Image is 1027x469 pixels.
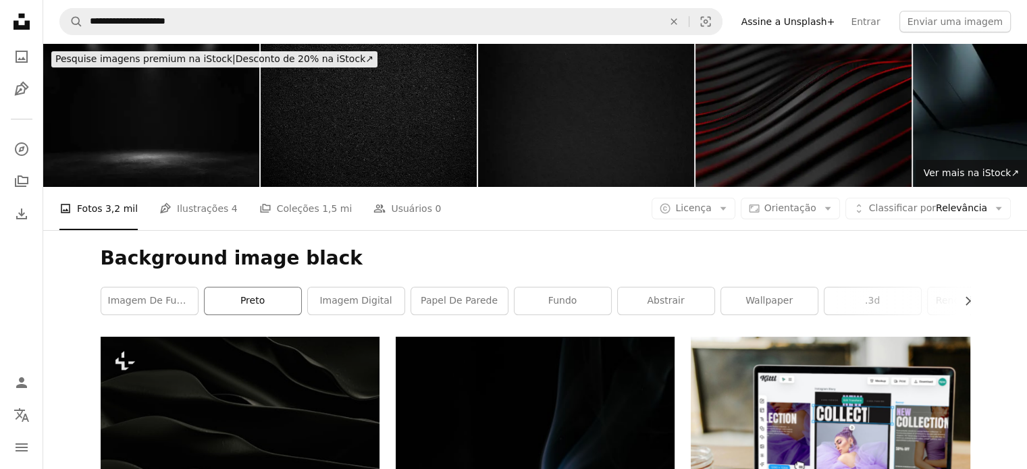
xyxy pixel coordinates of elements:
[322,201,352,216] span: 1,5 mi
[733,11,843,32] a: Assine a Unsplash+
[308,287,404,314] a: imagem digital
[59,8,722,35] form: Pesquise conteúdo visual em todo o site
[8,136,35,163] a: Explorar
[8,434,35,461] button: Menu
[695,43,912,187] img: Fundo de movimento de fibra de carbono negro. Tecnologia ondulada linha com luz vermelha brilhant...
[55,53,373,64] span: Desconto de 20% na iStock ↗
[845,198,1011,219] button: Classificar porRelevância
[478,43,694,187] img: Material de papel preto do ofício
[101,246,970,271] h1: Background image black
[43,43,386,76] a: Pesquise imagens premium na iStock|Desconto de 20% na iStock↗
[899,11,1011,32] button: Enviar uma imagem
[43,43,259,187] img: Vitrine de produtos com holofotes. Fundo do estúdio preto. Use como montagem para exibição do pro...
[8,369,35,396] a: Entrar / Cadastrar-se
[924,167,1019,178] span: Ver mais na iStock ↗
[60,9,83,34] button: Pesquise na Unsplash
[261,43,477,187] img: Textura preta da nova panela de ferro fundido
[652,198,735,219] button: Licença
[373,187,441,230] a: Usuários 0
[259,187,352,230] a: Coleções 1,5 mi
[159,187,238,230] a: Ilustrações 4
[689,9,722,34] button: Pesquisa visual
[8,76,35,103] a: Ilustrações
[8,168,35,195] a: Coleções
[411,287,508,314] a: papel de parede
[721,287,818,314] a: Wallpaper
[764,202,816,213] span: Orientação
[8,200,35,227] a: Histórico de downloads
[843,11,888,32] a: Entrar
[8,43,35,70] a: Fotos
[869,202,987,215] span: Relevância
[55,53,236,64] span: Pesquise imagens premium na iStock |
[8,8,35,38] a: Início — Unsplash
[232,201,238,216] span: 4
[955,287,970,314] button: rolar lista para a direita
[824,287,921,314] a: .3d
[869,202,936,213] span: Classificar por
[101,287,198,314] a: imagem de fundo
[928,287,1024,314] a: Renderização 3D
[659,9,689,34] button: Limpar
[916,160,1027,187] a: Ver mais na iStock↗
[618,287,714,314] a: abstrair
[8,402,35,429] button: Idioma
[515,287,611,314] a: fundo
[435,201,441,216] span: 0
[205,287,301,314] a: preto
[675,202,711,213] span: Licença
[741,198,840,219] button: Orientação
